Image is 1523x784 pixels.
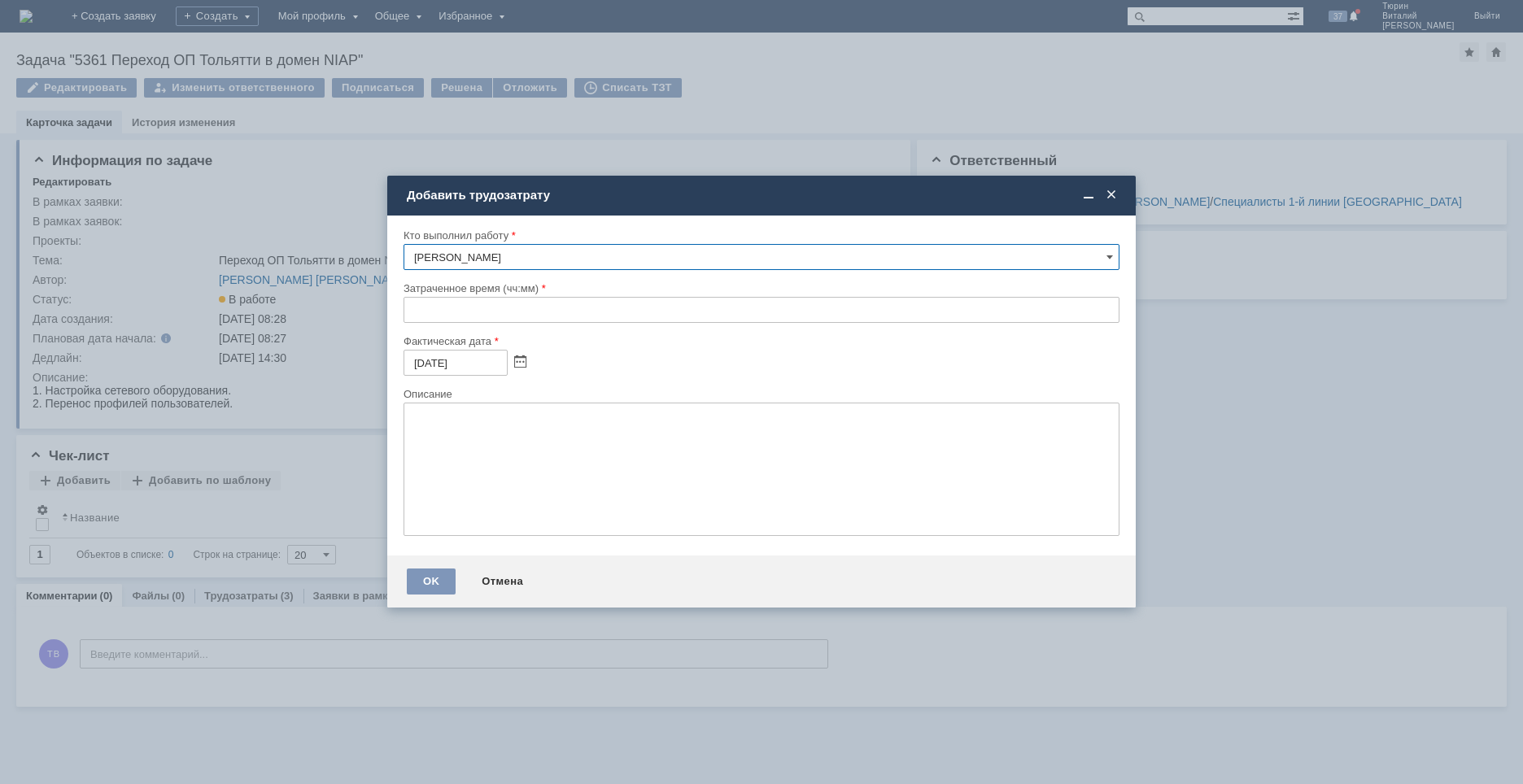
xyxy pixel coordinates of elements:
[404,283,1116,294] div: Затраченное время (чч:мм)
[404,389,1116,399] div: Описание
[407,188,1119,203] div: Добавить трудозатрату
[404,230,1116,241] div: Кто выполнил работу
[1103,188,1119,203] span: Закрыть
[404,336,1116,346] div: Фактическая дата
[1080,188,1097,203] span: Свернуть (Ctrl + M)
